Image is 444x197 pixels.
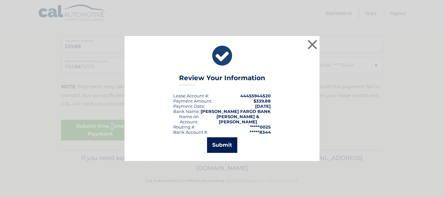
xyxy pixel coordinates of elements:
div: Bank Account #: [173,129,208,135]
span: $339.88 [254,98,271,104]
div: : [173,104,205,109]
div: Routing #: [173,124,195,129]
span: Payment Date [173,104,204,109]
div: Name on Account: [173,114,205,124]
strong: [PERSON_NAME] FARGO BANK [201,109,271,114]
button: Submit [207,137,237,153]
button: × [306,38,319,51]
div: Payment Amount: [173,98,212,104]
div: Bank Name: [173,109,200,114]
strong: 44455944520 [240,93,271,98]
span: [DATE] [255,104,271,109]
strong: [PERSON_NAME] & [PERSON_NAME] [216,114,259,124]
div: Lease Account #: [173,93,209,98]
h3: Review Your Information [179,74,265,85]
